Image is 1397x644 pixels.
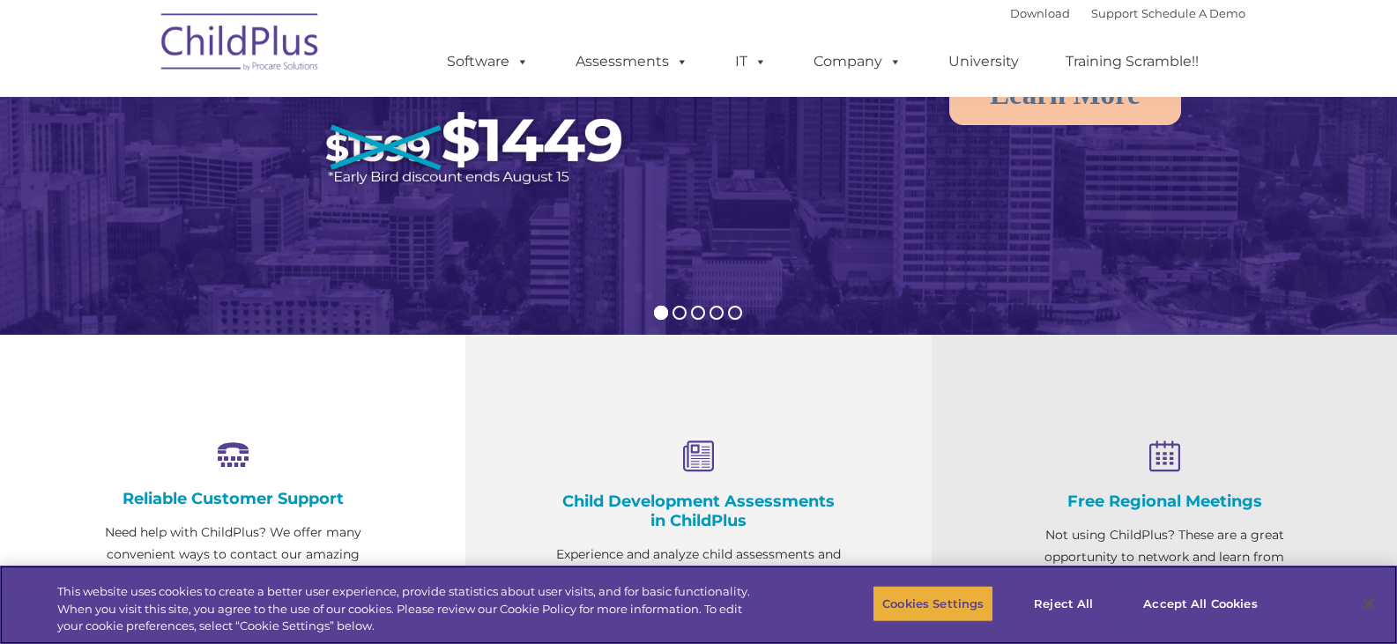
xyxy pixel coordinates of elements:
span: Last name [245,116,299,130]
button: Close [1349,584,1388,623]
img: ChildPlus by Procare Solutions [152,1,329,89]
p: Need help with ChildPlus? We offer many convenient ways to contact our amazing Customer Support r... [88,522,377,632]
p: Experience and analyze child assessments and Head Start data management in one system with zero c... [554,544,843,632]
div: This website uses cookies to create a better user experience, provide statistics about user visit... [57,583,769,635]
a: Download [1010,6,1070,20]
button: Cookies Settings [873,585,993,622]
a: University [931,44,1037,79]
a: Company [796,44,919,79]
p: Not using ChildPlus? These are a great opportunity to network and learn from ChildPlus users. Fin... [1020,524,1309,612]
a: Software [429,44,546,79]
a: Schedule A Demo [1141,6,1245,20]
h4: Reliable Customer Support [88,489,377,508]
font: | [1010,6,1245,20]
a: IT [717,44,784,79]
span: Phone number [245,189,320,202]
h4: Free Regional Meetings [1020,492,1309,511]
a: Training Scramble!! [1048,44,1216,79]
a: Assessments [558,44,706,79]
h4: Child Development Assessments in ChildPlus [554,492,843,530]
button: Reject All [1008,585,1118,622]
button: Accept All Cookies [1133,585,1267,622]
a: Support [1091,6,1138,20]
